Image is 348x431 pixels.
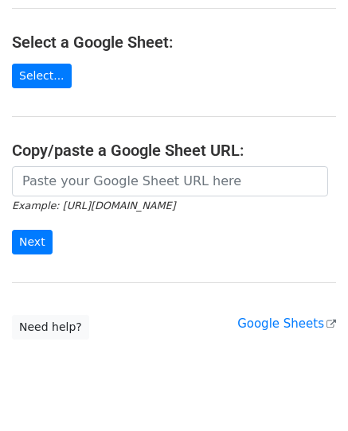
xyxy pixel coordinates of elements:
a: Need help? [12,315,89,340]
small: Example: [URL][DOMAIN_NAME] [12,200,175,212]
h4: Copy/paste a Google Sheet URL: [12,141,336,160]
a: Google Sheets [237,316,336,331]
h4: Select a Google Sheet: [12,33,336,52]
input: Next [12,230,53,254]
iframe: Chat Widget [268,355,348,431]
a: Select... [12,64,72,88]
input: Paste your Google Sheet URL here [12,166,328,196]
div: Widget de chat [268,355,348,431]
